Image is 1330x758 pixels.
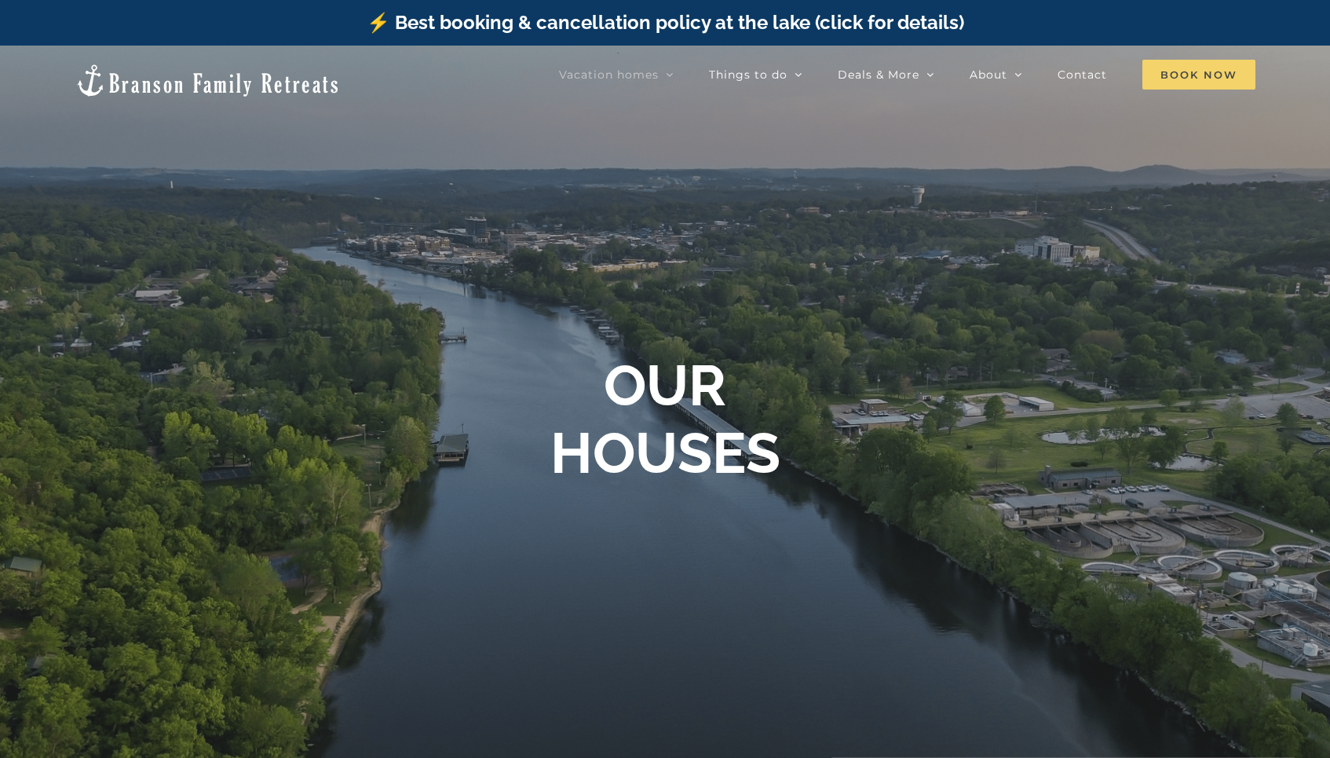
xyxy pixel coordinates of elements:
a: Book Now [1142,59,1255,90]
span: Things to do [709,69,787,80]
a: ⚡️ Best booking & cancellation policy at the lake (click for details) [367,11,964,34]
a: Things to do [709,59,802,90]
a: Contact [1058,59,1107,90]
b: OUR HOUSES [550,352,780,486]
span: Contact [1058,69,1107,80]
img: Branson Family Retreats Logo [75,63,341,98]
span: Deals & More [838,69,919,80]
span: Vacation homes [559,69,659,80]
a: Vacation homes [559,59,674,90]
a: Deals & More [838,59,934,90]
nav: Main Menu [559,59,1255,90]
span: Book Now [1142,60,1255,90]
a: About [970,59,1022,90]
span: About [970,69,1007,80]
